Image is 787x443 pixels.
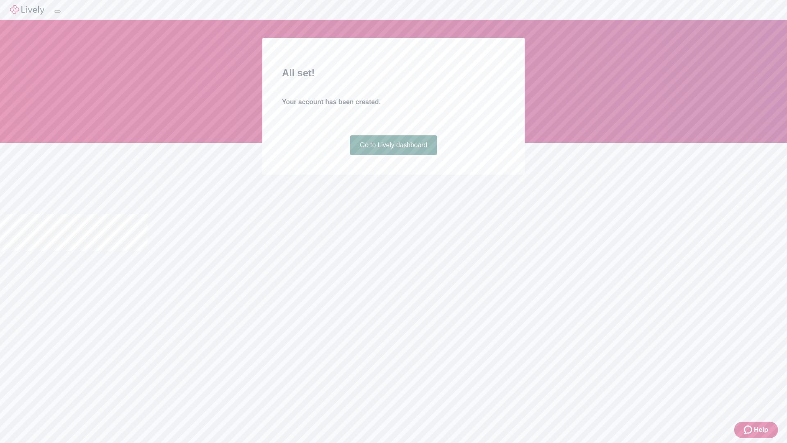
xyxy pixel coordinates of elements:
[744,425,754,435] svg: Zendesk support icon
[282,66,505,80] h2: All set!
[10,5,44,15] img: Lively
[754,425,768,435] span: Help
[282,97,505,107] h4: Your account has been created.
[350,135,437,155] a: Go to Lively dashboard
[734,422,778,438] button: Zendesk support iconHelp
[54,10,61,13] button: Log out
